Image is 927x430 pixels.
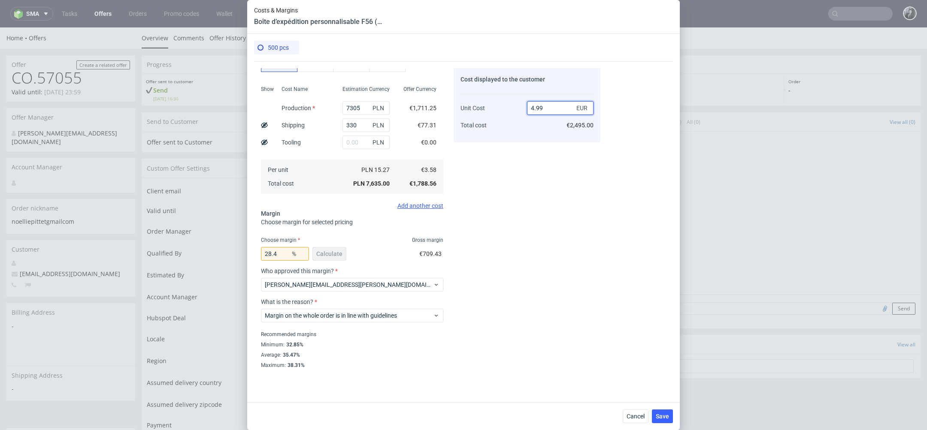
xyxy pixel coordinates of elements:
p: noelliepittetgmailcom [12,190,130,198]
span: €709.43 [419,250,442,257]
span: PLN 7,635.00 [353,180,390,187]
button: Cancel [623,409,648,423]
div: 32.85% [285,341,303,348]
h1: CO.57055 [12,42,130,59]
td: Account Manager [147,261,295,283]
img: regular_mini_magick20250520-87-5togz3.jpeg [544,275,554,286]
td: Client email [147,156,295,176]
a: Automatic (0) [606,85,638,104]
p: - [788,59,916,67]
p: Order [788,51,916,57]
span: Estimation Currency [342,86,390,93]
a: User (0) [582,85,601,104]
input: Re-send offer to customer [452,90,516,99]
span: €0.00 [421,139,436,146]
span: PLN [371,136,388,148]
header: Boîte d’expédition personnalisable F56 (26 x 20 x 10.5 cm) [254,17,383,27]
td: Qualified By [147,217,295,239]
span: Choose margin for selected pricing [261,219,353,226]
span: €3.58 [421,166,436,173]
span: EUR [575,102,592,114]
div: Minimum : [261,340,443,350]
div: Offer [6,28,135,42]
a: Attachments (0) [643,85,682,104]
span: [EMAIL_ADDRESS][DOMAIN_NAME] [12,242,120,250]
button: Single payment (default) [297,391,518,403]
a: Create a related offer [76,33,130,42]
td: Assumed delivery zipcode [147,369,295,391]
div: Maximum : [261,360,443,369]
div: Custom Offer Settings [142,131,523,150]
a: View all [897,313,915,321]
div: Shipping Address [6,338,135,358]
span: Show [261,86,274,93]
p: Send [146,59,309,74]
a: Preview [416,136,463,145]
span: €2,495.00 [566,122,594,129]
input: 0.00 [261,247,309,261]
div: 38.31% [286,362,305,369]
span: Total cost [268,180,294,187]
span: €1,711.25 [409,105,436,111]
span: Cancel [627,413,645,419]
div: Add another cost [261,202,443,209]
div: Order nickname [6,171,135,190]
span: Margin [261,210,280,217]
div: Billing Address [6,276,135,295]
span: Costs & Margins [254,7,383,14]
span: Per unit [268,166,288,173]
input: 0.00 [342,118,390,132]
span: Tasks [544,313,560,321]
td: Valid until [147,176,295,195]
p: Due [646,59,780,67]
span: Gross margin [412,237,443,244]
label: Who approved this margin? [261,268,443,274]
td: YES, [DATE][DATE] 16:30 [446,110,518,120]
div: 35.47% [281,352,300,358]
span: Cost displayed to the customer [460,76,545,83]
td: Region [147,325,295,347]
a: View in [GEOGRAPHIC_DATA] [361,136,408,145]
td: Hubspot Deal [147,283,295,303]
span: €1,788.56 [409,180,436,187]
span: PLN 15.27 [361,166,390,173]
div: Account Manager [6,130,135,149]
p: Shipping & Billing Filled [318,51,482,57]
div: Progress [142,28,921,47]
span: Total cost [460,122,487,129]
a: Copy link for customers [471,136,518,145]
label: Choose margin [261,237,300,243]
time: [DATE] 23:59 [44,60,81,69]
label: Tooling [282,139,301,146]
input: Type to create new task [546,332,914,346]
span: [DATE] 16:30 [153,68,309,74]
span: Margin on the whole order is in line with guidelines [265,311,433,320]
div: [PERSON_NAME][EMAIL_ADDRESS][DOMAIN_NAME] [12,102,124,118]
input: 0.00 [342,135,390,149]
span: - [12,295,130,303]
div: Offer Manager [6,81,135,99]
td: Locale [147,303,295,325]
a: Home [6,6,29,15]
span: % [290,248,307,260]
a: View all (0) [890,91,915,98]
span: PLN [371,102,388,114]
span: PLN [371,119,388,131]
span: Unit Cost [460,105,485,111]
td: Payment [147,391,295,410]
button: Send [892,275,915,287]
a: All (0) [687,85,700,104]
span: [PERSON_NAME][EMAIL_ADDRESS][PERSON_NAME][DOMAIN_NAME] [265,280,433,289]
span: 500 pcs [268,44,289,51]
p: - [490,59,637,67]
button: Save [652,409,673,423]
label: Shipping [282,122,305,129]
span: Cost Name [282,86,308,93]
td: Estimated By [147,239,295,261]
input: 0.00 [342,101,390,115]
div: Recommended margins [261,329,443,340]
div: Accept Offer for Client [6,401,135,420]
span: €77.31 [418,122,436,129]
label: Production [282,105,315,111]
td: Offer sent to Customer [147,110,446,120]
